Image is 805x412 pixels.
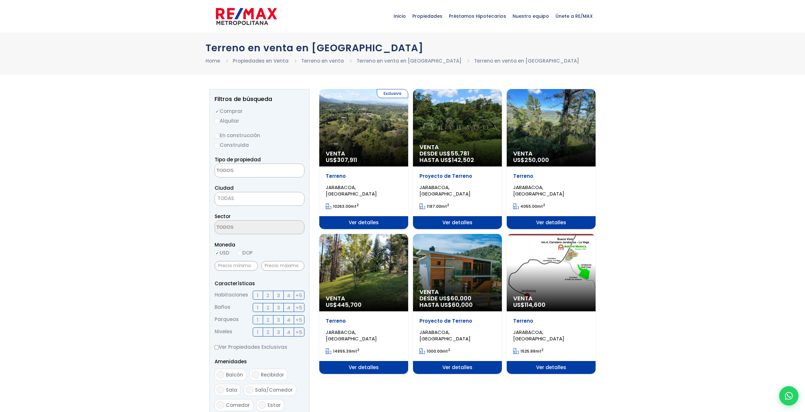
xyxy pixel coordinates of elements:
input: Balcón [217,371,224,378]
span: US$ [326,301,362,309]
span: TODAS [217,195,234,202]
span: 1 [257,291,259,299]
span: Propiedades [409,6,446,26]
span: 1525.88 [520,348,535,354]
input: Ver Propiedades Exclusivas [215,345,219,349]
span: Venta [419,144,495,150]
span: mt [419,204,449,209]
span: Ver detalles [413,216,502,229]
span: 2 [267,304,269,312]
span: Estar [268,402,281,408]
span: mt [513,204,545,209]
span: HASTA US$ [419,157,495,163]
span: mt [419,348,450,354]
input: Estar [258,401,266,409]
span: Balcón [226,371,243,378]
span: Parqueos [215,315,239,324]
span: Venta [419,289,495,295]
span: Ciudad [215,185,234,191]
span: +5 [296,291,302,299]
img: remax-metropolitana-logo [216,7,277,26]
p: Características [215,279,304,287]
input: Recibidor [251,371,259,378]
span: Sala [226,387,237,393]
span: US$ [513,301,545,309]
span: 445,700 [337,301,362,309]
span: 2 [267,316,269,324]
span: 2 [267,291,269,299]
span: JARABACOA, [GEOGRAPHIC_DATA] [419,184,471,197]
span: 142,502 [452,156,474,164]
span: Ver detalles [319,216,408,229]
a: Exclusiva Venta US$307,911 Terreno JARABACOA, [GEOGRAPHIC_DATA] 10263.00mt2 Ver detalles [319,89,408,229]
input: DOP [237,251,242,256]
h1: Terreno en venta en [GEOGRAPHIC_DATA] [206,42,600,54]
span: 60,000 [450,294,471,302]
span: 114,600 [524,301,545,309]
input: Comedor [217,401,224,409]
span: DESDE US$ [419,295,495,308]
span: JARABACOA, [GEOGRAPHIC_DATA] [326,184,377,197]
sup: 2 [543,203,545,207]
a: Venta US$250,000 Terreno JARABACOA, [GEOGRAPHIC_DATA] 4055.00mt2 Ver detalles [507,89,596,229]
span: +5 [296,304,302,312]
li: Terreno en venta en [GEOGRAPHIC_DATA] [474,57,579,65]
a: Propiedades en Venta [233,57,289,64]
span: 3 [277,304,280,312]
span: 60,000 [452,301,473,309]
span: 14855.39 [333,348,351,354]
span: Comedor [226,402,250,408]
span: 250,000 [524,156,549,164]
span: 4 [287,304,290,312]
span: DESDE US$ [419,150,495,163]
span: JARABACOA, [GEOGRAPHIC_DATA] [513,329,564,342]
p: Terreno [326,173,402,179]
span: 1000.00 [427,348,442,354]
sup: 2 [356,203,359,207]
span: 1 [257,304,259,312]
span: Sector [215,213,231,220]
textarea: Search [215,164,278,178]
label: Ver Propiedades Exclusivas [215,343,304,351]
span: Ver detalles [507,361,596,374]
span: 3 [277,291,280,299]
span: Venta [326,150,402,157]
a: Venta DESDE US$55,781 HASTA US$142,502 Proyecto de Terreno JARABACOA, [GEOGRAPHIC_DATA] 1187.00mt... [413,89,502,229]
span: US$ [326,156,357,164]
span: 4055.00 [520,204,537,209]
span: 1187.00 [427,204,441,209]
span: 1 [257,316,259,324]
span: Únete a RE/MAX [552,6,596,26]
span: 4 [287,291,290,299]
span: Niveles [215,327,232,337]
span: 307,911 [337,156,357,164]
p: Proyecto de Terreno [419,318,495,324]
span: Moneda [215,241,304,249]
input: USD [215,251,220,256]
span: mt [513,348,544,354]
span: Baños [215,303,230,312]
sup: 2 [357,347,359,352]
a: Terreno en venta en [GEOGRAPHIC_DATA] [356,57,461,64]
span: Préstamos Hipotecarios [446,6,509,26]
span: 2 [267,328,269,336]
span: Tipo de propiedad [215,156,261,163]
span: 10263.00 [333,204,351,209]
input: Construida [215,143,220,148]
h2: Filtros de búsqueda [215,96,304,102]
span: Ver detalles [319,361,408,374]
p: Terreno [513,318,589,324]
span: Habitaciones [215,291,248,300]
span: Sala/Comedor [255,387,293,393]
input: Alquilar [215,119,220,124]
p: Proyecto de Terreno [419,173,495,179]
label: En construcción [215,131,304,139]
input: Precio mínimo [215,261,258,271]
span: 3 [277,316,280,324]
span: Venta [513,150,589,157]
span: Ver detalles [413,361,502,374]
span: Venta [326,295,402,302]
span: JARABACOA, [GEOGRAPHIC_DATA] [326,329,377,342]
span: 3 [277,328,280,336]
input: En construcción [215,133,220,138]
